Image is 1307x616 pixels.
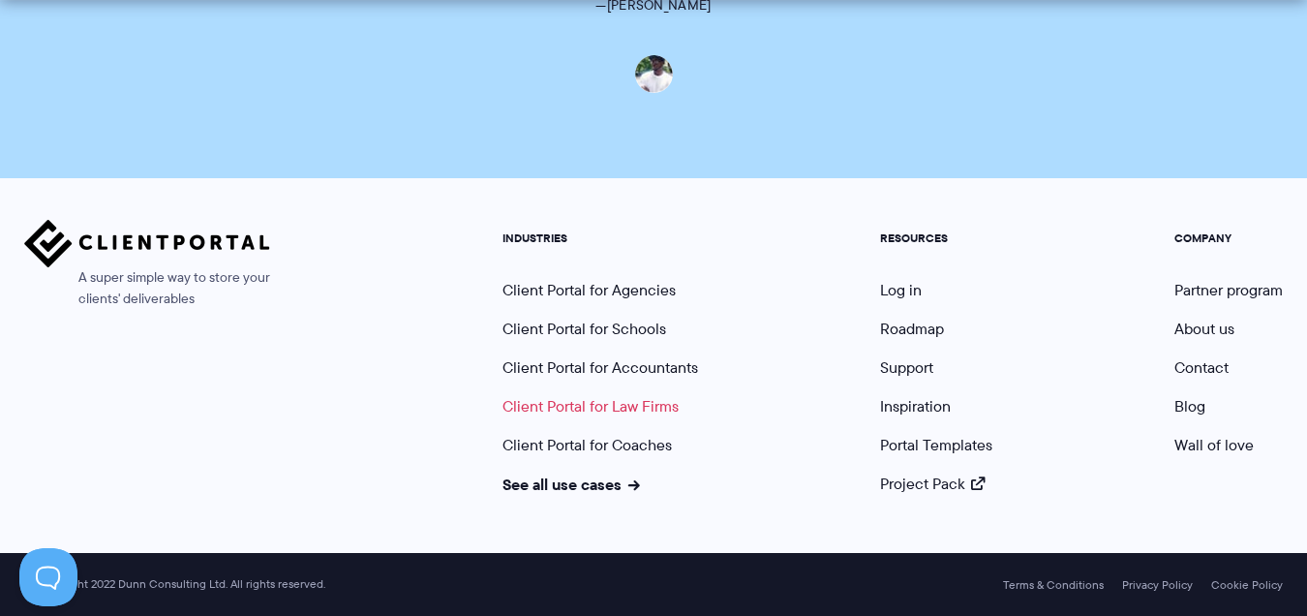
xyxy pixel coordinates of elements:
a: Blog [1174,395,1205,417]
a: Privacy Policy [1122,578,1193,592]
span: © Copyright 2022 Dunn Consulting Ltd. All rights reserved. [15,577,335,592]
a: Client Portal for Law Firms [502,395,679,417]
a: Support [880,356,933,379]
a: Log in [880,279,922,301]
a: Client Portal for Coaches [502,434,672,456]
a: Cookie Policy [1211,578,1283,592]
a: Client Portal for Accountants [502,356,698,379]
iframe: Toggle Customer Support [19,548,77,606]
a: See all use cases [502,473,640,496]
a: Inspiration [880,395,951,417]
a: Partner program [1174,279,1283,301]
span: A super simple way to store your clients' deliverables [24,267,270,310]
a: Project Pack [880,473,985,495]
a: Wall of love [1174,434,1254,456]
h5: COMPANY [1174,231,1283,245]
a: Client Portal for Agencies [502,279,676,301]
a: About us [1174,318,1234,340]
a: Contact [1174,356,1229,379]
a: Client Portal for Schools [502,318,666,340]
a: Roadmap [880,318,944,340]
h5: RESOURCES [880,231,992,245]
h5: INDUSTRIES [502,231,698,245]
a: Portal Templates [880,434,992,456]
a: Terms & Conditions [1003,578,1104,592]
